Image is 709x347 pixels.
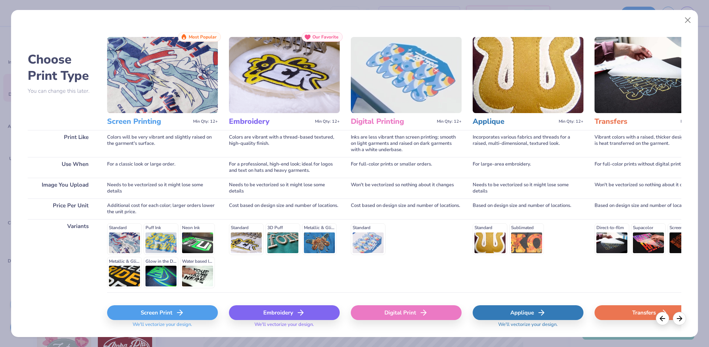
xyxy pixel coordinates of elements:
[681,119,705,124] span: Min Qty: 12+
[351,157,462,178] div: For full-color prints or smaller orders.
[351,198,462,219] div: Cost based on design size and number of locations.
[473,157,583,178] div: For large-area embroidery.
[107,117,190,126] h3: Screen Printing
[437,119,462,124] span: Min Qty: 12+
[107,305,218,320] div: Screen Print
[107,37,218,113] img: Screen Printing
[28,51,96,84] h2: Choose Print Type
[315,119,340,124] span: Min Qty: 12+
[351,117,434,126] h3: Digital Printing
[107,130,218,157] div: Colors will be very vibrant and slightly raised on the garment's surface.
[595,117,678,126] h3: Transfers
[229,117,312,126] h3: Embroidery
[351,305,462,320] div: Digital Print
[251,322,317,332] span: We'll vectorize your design.
[107,157,218,178] div: For a classic look or large order.
[473,37,583,113] img: Applique
[28,88,96,94] p: You can change this later.
[229,198,340,219] div: Cost based on design size and number of locations.
[473,178,583,198] div: Needs to be vectorized so it might lose some details
[473,198,583,219] div: Based on design size and number of locations.
[229,37,340,113] img: Embroidery
[107,178,218,198] div: Needs to be vectorized so it might lose some details
[351,130,462,157] div: Inks are less vibrant than screen printing; smooth on light garments and raised on dark garments ...
[473,117,556,126] h3: Applique
[559,119,583,124] span: Min Qty: 12+
[351,37,462,113] img: Digital Printing
[312,34,339,40] span: Our Favorite
[189,34,217,40] span: Most Popular
[107,198,218,219] div: Additional cost for each color; larger orders lower the unit price.
[595,130,705,157] div: Vibrant colors with a raised, thicker design since it is heat transferred on the garment.
[595,178,705,198] div: Won't be vectorized so nothing about it changes
[595,157,705,178] div: For full-color prints without digital printing.
[28,178,96,198] div: Image You Upload
[229,157,340,178] div: For a professional, high-end look; ideal for logos and text on hats and heavy garments.
[229,305,340,320] div: Embroidery
[681,13,695,27] button: Close
[351,178,462,198] div: Won't be vectorized so nothing about it changes
[473,130,583,157] div: Incorporates various fabrics and threads for a raised, multi-dimensional, textured look.
[229,178,340,198] div: Needs to be vectorized so it might lose some details
[595,305,705,320] div: Transfers
[473,305,583,320] div: Applique
[28,219,96,292] div: Variants
[229,130,340,157] div: Colors are vibrant with a thread-based textured, high-quality finish.
[193,119,218,124] span: Min Qty: 12+
[595,37,705,113] img: Transfers
[28,157,96,178] div: Use When
[595,198,705,219] div: Based on design size and number of locations.
[130,322,195,332] span: We'll vectorize your design.
[495,322,561,332] span: We'll vectorize your design.
[28,130,96,157] div: Print Like
[28,198,96,219] div: Price Per Unit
